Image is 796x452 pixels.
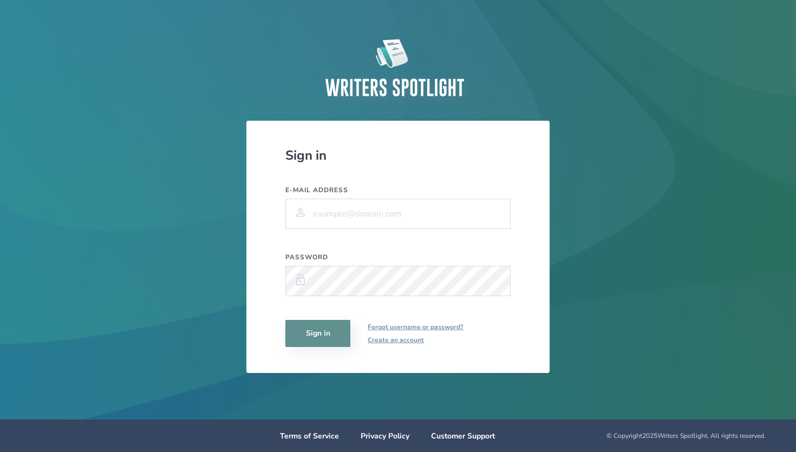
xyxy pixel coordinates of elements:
[285,320,350,347] button: Sign in
[368,333,464,346] a: Create an account
[285,186,511,194] label: E-mail address
[285,253,511,261] label: Password
[361,431,409,441] a: Privacy Policy
[513,431,766,440] div: © Copyright 2025 Writers Spotlight, All rights reserved.
[431,431,495,441] a: Customer Support
[280,431,339,441] a: Terms of Service
[368,320,464,333] a: Forgot username or password?
[285,147,511,164] div: Sign in
[285,199,511,229] input: example@domain.com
